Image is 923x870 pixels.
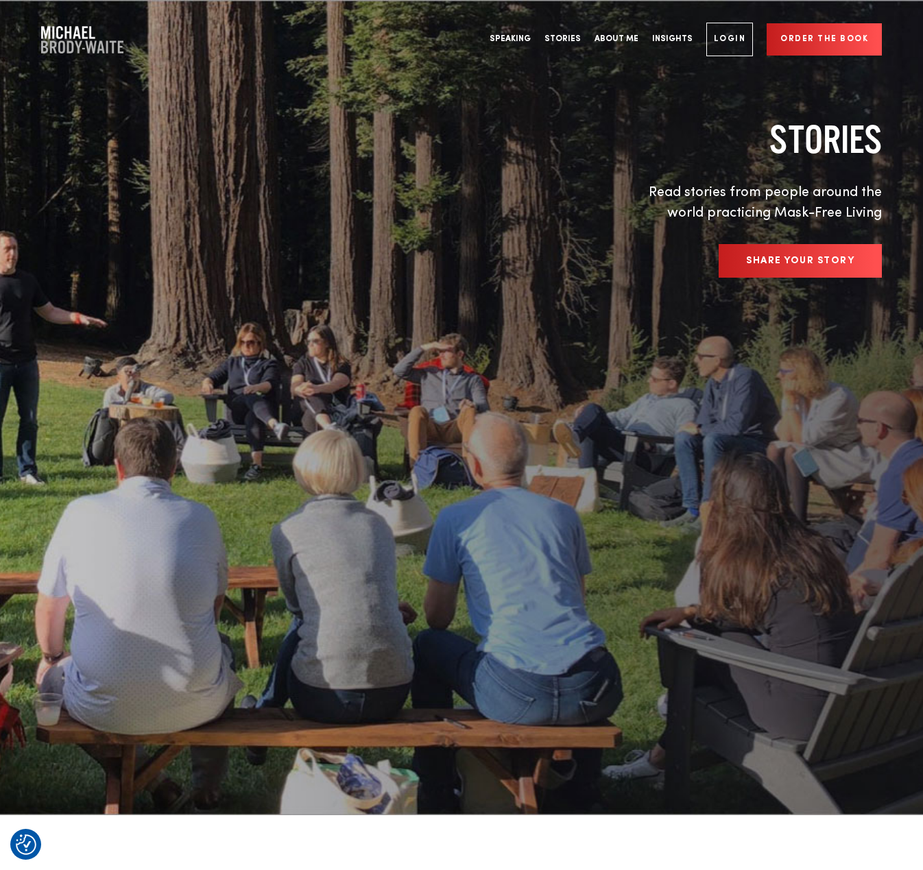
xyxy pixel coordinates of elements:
[767,23,882,56] a: Order the book
[719,244,882,278] a: SHARE YOUR STORY
[538,14,588,65] a: Stories
[16,834,36,855] img: Revisit consent button
[706,23,754,56] a: Login
[395,117,882,162] h1: STORIES
[41,26,123,53] a: Company Logo Company Logo
[16,834,36,855] button: Consent Preferences
[395,182,882,223] p: Read stories from people around the world practicing Mask-Free Living
[483,14,538,65] a: Speaking
[645,14,699,65] a: Insights
[588,14,645,65] a: About Me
